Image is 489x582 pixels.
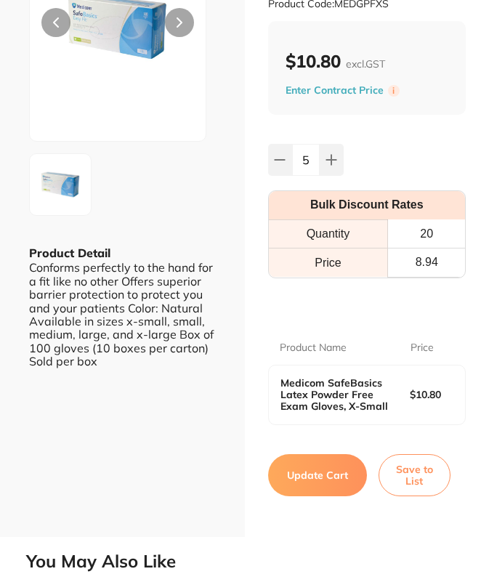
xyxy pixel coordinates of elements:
[269,191,466,219] th: Bulk Discount Rates
[29,261,216,368] div: Conforms perfectly to the hand for a fit like no other Offers superior barrier protection to prot...
[269,219,388,248] th: Quantity
[388,85,400,97] label: i
[34,158,86,211] img: OTQx
[286,50,385,72] b: $10.80
[346,57,385,70] span: excl. GST
[388,219,465,248] th: 20
[268,454,367,496] button: Update Cart
[379,454,451,496] button: Save to List
[280,341,347,355] p: Product Name
[286,84,388,97] button: Enter Contract Price
[280,377,397,412] b: Medicom SafeBasics Latex Powder Free Exam Gloves, X-Small
[29,246,110,260] b: Product Detail
[269,248,388,277] td: Price
[388,248,465,277] th: 8.94
[411,341,434,355] p: Price
[410,389,449,400] b: $10.80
